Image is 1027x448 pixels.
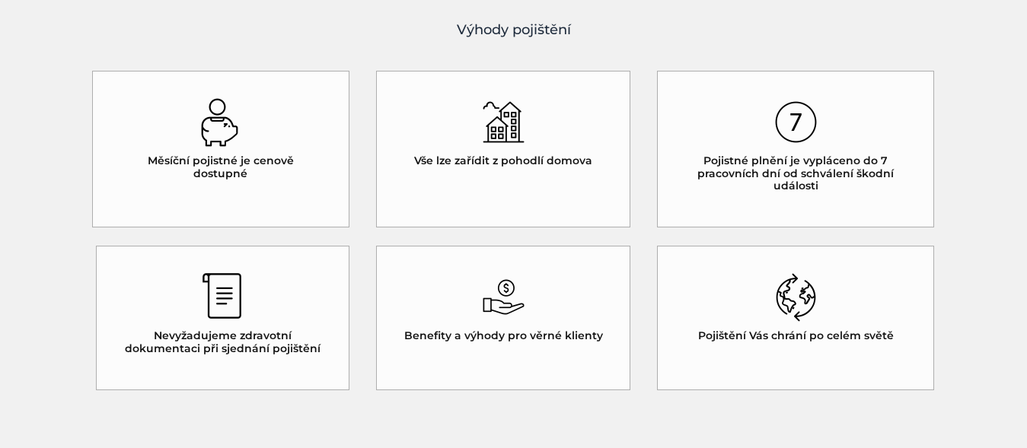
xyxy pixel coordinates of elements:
[483,273,525,322] img: ikona peněz padajících do ruky
[684,154,907,192] h5: Pojistné plnění je vypláceno do 7 pracovních dní od schválení škodní události
[775,273,817,322] img: ikona zeměkoule
[202,273,244,322] img: ikona dokumentu
[483,98,525,147] img: ikona domu
[775,98,817,147] img: ikona čísla sedm
[698,329,894,342] h5: Pojištění Vás chrání po celém světě
[414,154,592,167] h5: Vše lze zařídit z pohodlí domova
[199,98,241,147] img: ikona spořícího prasátka
[91,20,936,40] h4: Výhody pojištění
[123,329,323,355] h5: Nevyžadujeme zdravotní dokumentaci při sjednání pojištění
[404,329,603,342] h5: Benefity a výhody pro věrné klienty
[120,154,323,180] h5: Měsíční pojistné je cenově dostupné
